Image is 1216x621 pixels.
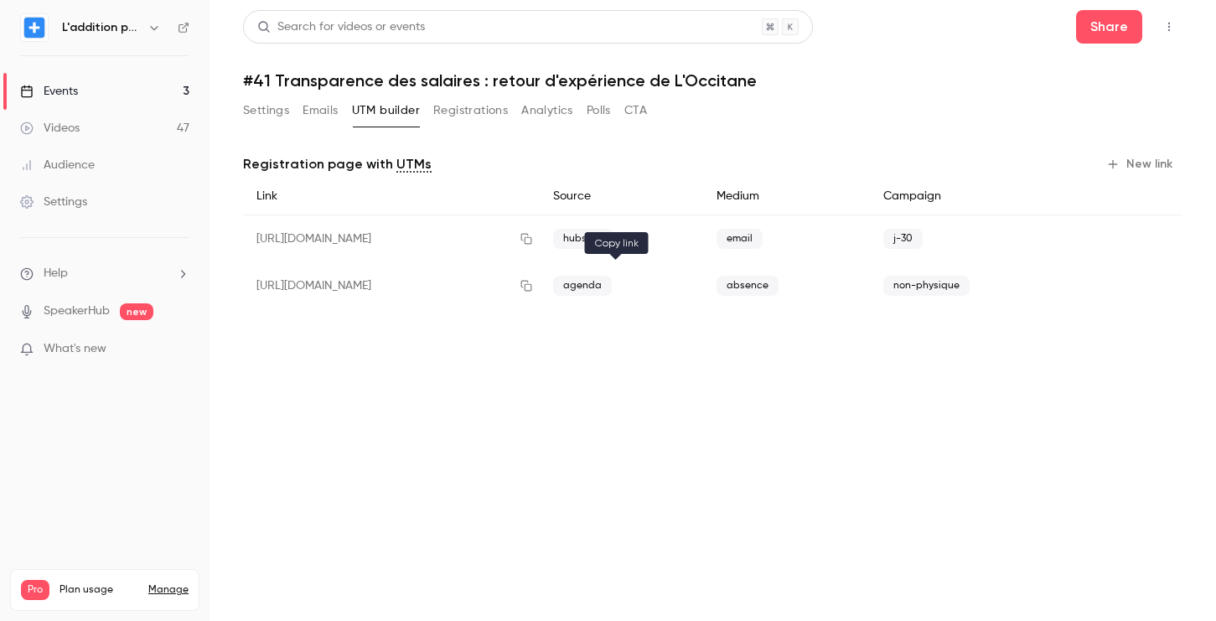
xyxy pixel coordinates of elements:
[624,97,647,124] button: CTA
[883,276,970,296] span: non-physique
[396,154,432,174] a: UTMs
[303,97,338,124] button: Emails
[587,97,611,124] button: Polls
[243,178,540,215] div: Link
[21,14,48,41] img: L'addition par Epsor
[717,229,763,249] span: email
[20,120,80,137] div: Videos
[243,154,432,174] p: Registration page with
[20,157,95,173] div: Audience
[243,70,1182,91] h1: #41 Transparence des salaires : retour d'expérience de L'Occitane
[703,178,870,215] div: Medium
[1076,10,1142,44] button: Share
[870,178,1082,215] div: Campaign
[1100,151,1182,178] button: New link
[243,262,540,309] div: [URL][DOMAIN_NAME]
[169,342,189,357] iframe: Noticeable Trigger
[243,215,540,263] div: [URL][DOMAIN_NAME]
[44,303,110,320] a: SpeakerHub
[20,194,87,210] div: Settings
[257,18,425,36] div: Search for videos or events
[44,340,106,358] span: What's new
[20,83,78,100] div: Events
[62,19,141,36] h6: L'addition par Epsor
[243,97,289,124] button: Settings
[352,97,420,124] button: UTM builder
[433,97,508,124] button: Registrations
[883,229,923,249] span: j-30
[540,178,703,215] div: Source
[20,265,189,282] li: help-dropdown-opener
[717,276,779,296] span: absence
[553,229,613,249] span: hubspot
[148,583,189,597] a: Manage
[553,276,612,296] span: agenda
[60,583,138,597] span: Plan usage
[44,265,68,282] span: Help
[521,97,573,124] button: Analytics
[21,580,49,600] span: Pro
[120,303,153,320] span: new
